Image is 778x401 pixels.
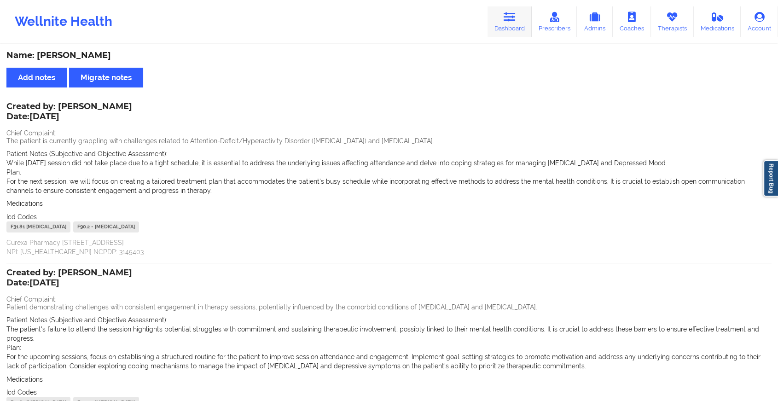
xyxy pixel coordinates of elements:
p: For the upcoming sessions, focus on establishing a structured routine for the patient to improve ... [6,352,772,371]
span: Patient Notes (Subjective and Objective Assessment): [6,150,168,157]
span: Plan: [6,344,21,351]
p: Curexa Pharmacy [STREET_ADDRESS] NPI: [US_HEALTHCARE_NPI] NCPDP: 3145403 [6,238,772,256]
button: Migrate notes [69,68,143,87]
a: Report Bug [763,160,778,197]
span: Chief Complaint: [6,129,57,137]
span: Chief Complaint: [6,296,57,303]
a: Medications [694,6,741,37]
a: Account [741,6,778,37]
p: Date: [DATE] [6,277,132,289]
span: Plan: [6,169,21,176]
p: For the next session, we will focus on creating a tailored treatment plan that accommodates the p... [6,177,772,195]
p: Date: [DATE] [6,111,132,123]
a: Therapists [651,6,694,37]
div: Created by: [PERSON_NAME] [6,268,132,289]
div: Created by: [PERSON_NAME] [6,102,132,123]
p: While [DATE] session did not take place due to a tight schedule, it is essential to address the u... [6,158,772,168]
div: F31.81 [MEDICAL_DATA] [6,221,70,232]
button: Add notes [6,68,67,87]
p: The patient is currently grappling with challenges related to Attention-Deficit/Hyperactivity Dis... [6,136,772,145]
span: Medications [6,376,43,383]
a: Admins [577,6,613,37]
a: Prescribers [532,6,577,37]
span: Icd Codes [6,389,37,396]
div: F90.2 - [MEDICAL_DATA] [73,221,139,232]
span: Medications [6,200,43,207]
p: The patient's failure to attend the session highlights potential struggles with commitment and su... [6,325,772,343]
a: Coaches [613,6,651,37]
p: Patient demonstrating challenges with consistent engagement in therapy sessions, potentially infl... [6,302,772,312]
span: Icd Codes [6,213,37,221]
span: Patient Notes (Subjective and Objective Assessment): [6,316,168,324]
a: Dashboard [488,6,532,37]
div: Name: [PERSON_NAME] [6,50,772,61]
